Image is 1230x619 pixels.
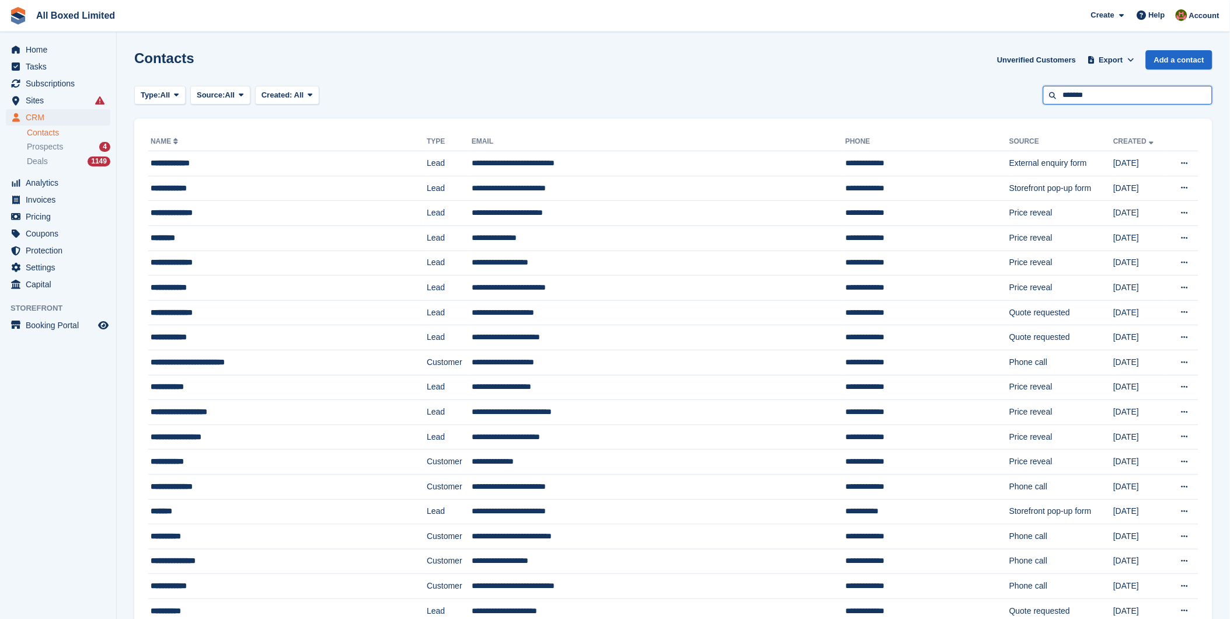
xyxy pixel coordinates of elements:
[1113,549,1168,574] td: [DATE]
[151,137,180,145] a: Name
[190,86,250,105] button: Source: All
[1009,574,1113,599] td: Phone call
[6,225,110,242] a: menu
[1146,50,1212,69] a: Add a contact
[95,96,104,105] i: Smart entry sync failures have occurred
[6,41,110,58] a: menu
[96,318,110,332] a: Preview store
[1113,375,1168,400] td: [DATE]
[1189,10,1219,22] span: Account
[26,259,96,276] span: Settings
[1176,9,1187,21] img: Sharon Hawkins
[11,302,116,314] span: Storefront
[1113,251,1168,276] td: [DATE]
[88,157,110,166] div: 1149
[26,192,96,208] span: Invoices
[427,276,472,301] td: Lead
[1009,151,1113,176] td: External enquiry form
[427,549,472,574] td: Customer
[427,474,472,499] td: Customer
[1149,9,1165,21] span: Help
[6,175,110,191] a: menu
[1113,276,1168,301] td: [DATE]
[26,92,96,109] span: Sites
[26,41,96,58] span: Home
[99,142,110,152] div: 4
[1113,151,1168,176] td: [DATE]
[262,91,292,99] span: Created:
[992,50,1081,69] a: Unverified Customers
[1113,225,1168,251] td: [DATE]
[1099,54,1123,66] span: Export
[427,400,472,425] td: Lead
[427,425,472,450] td: Lead
[6,242,110,259] a: menu
[27,141,63,152] span: Prospects
[1009,251,1113,276] td: Price reveal
[134,86,186,105] button: Type: All
[6,109,110,126] a: menu
[1091,9,1114,21] span: Create
[427,574,472,599] td: Customer
[26,225,96,242] span: Coupons
[1113,574,1168,599] td: [DATE]
[6,208,110,225] a: menu
[1009,524,1113,550] td: Phone call
[427,251,472,276] td: Lead
[134,50,194,66] h1: Contacts
[427,524,472,550] td: Customer
[26,175,96,191] span: Analytics
[1009,499,1113,524] td: Storefront pop-up form
[427,225,472,251] td: Lead
[27,141,110,153] a: Prospects 4
[27,127,110,138] a: Contacts
[32,6,120,25] a: All Boxed Limited
[6,276,110,293] a: menu
[26,58,96,75] span: Tasks
[1009,400,1113,425] td: Price reveal
[6,92,110,109] a: menu
[427,499,472,524] td: Lead
[1113,425,1168,450] td: [DATE]
[9,7,27,25] img: stora-icon-8386f47178a22dfd0bd8f6a31ec36ba5ce8667c1dd55bd0f319d3a0aa187defe.svg
[1113,499,1168,524] td: [DATE]
[1113,201,1168,226] td: [DATE]
[26,242,96,259] span: Protection
[427,201,472,226] td: Lead
[427,350,472,375] td: Customer
[1009,300,1113,325] td: Quote requested
[1113,474,1168,499] td: [DATE]
[1009,325,1113,350] td: Quote requested
[26,109,96,126] span: CRM
[1009,350,1113,375] td: Phone call
[161,89,170,101] span: All
[1009,549,1113,574] td: Phone call
[427,325,472,350] td: Lead
[1113,350,1168,375] td: [DATE]
[1009,133,1113,151] th: Source
[141,89,161,101] span: Type:
[1113,450,1168,475] td: [DATE]
[472,133,845,151] th: Email
[1009,474,1113,499] td: Phone call
[255,86,319,105] button: Created: All
[1009,176,1113,201] td: Storefront pop-up form
[1113,176,1168,201] td: [DATE]
[1009,425,1113,450] td: Price reveal
[427,450,472,475] td: Customer
[427,176,472,201] td: Lead
[1113,137,1156,145] a: Created
[427,151,472,176] td: Lead
[26,317,96,333] span: Booking Portal
[1113,300,1168,325] td: [DATE]
[27,156,48,167] span: Deals
[1009,276,1113,301] td: Price reveal
[1113,524,1168,550] td: [DATE]
[6,75,110,92] a: menu
[1085,50,1137,69] button: Export
[26,208,96,225] span: Pricing
[427,300,472,325] td: Lead
[6,192,110,208] a: menu
[845,133,1009,151] th: Phone
[1009,225,1113,251] td: Price reveal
